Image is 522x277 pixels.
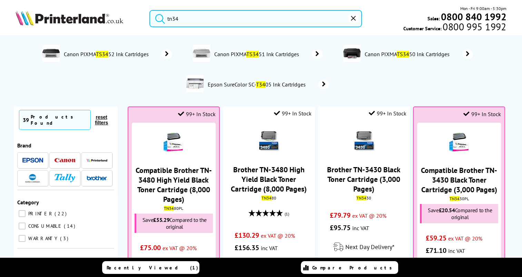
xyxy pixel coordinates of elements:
span: 14 [64,223,77,229]
div: 80 [228,195,310,201]
img: Canon [55,158,75,163]
span: £71.10 [425,246,446,255]
span: 39 [23,116,29,123]
span: CONSUMABLE [27,223,63,229]
span: £90.00 [140,256,161,265]
img: 4463C006AA-conspage.jpg [343,45,361,62]
img: 4463C046AA-conspage.jpg [42,45,60,62]
span: ex VAT @ 20% [162,245,197,252]
img: Brother-TN-3430-Toner-Packaging-New-Small.png [352,129,376,153]
a: Compatible Brother TN-3430 Black Toner Cartridge (3,000 Pages) [421,165,497,194]
div: Save Compared to the original [420,204,498,223]
a: 0800 840 1992 [440,13,506,20]
a: Brother TN-3480 High Yield Black Toner Cartridge (8,000 Pages) [231,165,307,194]
mark: T34 [256,81,265,88]
span: inc VAT [448,247,465,254]
span: £95.75 [330,223,351,232]
a: Canon PIXMATS3451 Ink Cartridges [214,45,323,63]
span: Canon PIXMA 52 Ink Cartridges [63,51,151,58]
a: Compare Products [301,261,398,274]
span: ex VAT @ 20% [448,235,482,242]
mark: TN34 [262,195,272,201]
input: CONSUMABLE 14 [19,223,26,229]
div: 30PL [419,196,499,201]
span: Paper Size [17,257,42,264]
img: Printerland [87,158,107,162]
span: Canon PIXMA 50 Ink Cartridges [364,51,452,58]
a: Recently Viewed (1) [102,261,199,274]
span: Recently Viewed (1) [107,265,198,271]
button: reset filters [91,114,112,126]
div: Save Compared to the original [135,214,213,233]
mark: TS34 [246,51,259,58]
div: 99+ In Stock [178,111,216,117]
a: Epson SureColor SC-T3405 Ink Cartridges [207,75,329,94]
a: Compatible Brother TN-3480 High Yield Black Toner Cartridge (8,000 Pages) [136,165,212,204]
img: TN3430PL-small-2.jpg [447,130,471,154]
mark: TN34 [164,206,174,211]
span: Customer Service: [403,23,506,32]
div: 99+ In Stock [369,110,406,117]
img: Printerland Logo [16,10,123,25]
img: TN3480PL-small-2.jpg [161,130,186,154]
span: £130.29 [235,231,259,240]
img: Tally [55,174,75,182]
img: Epson-SC-T3405N-Conspage.jpg [186,75,204,92]
span: 22 [55,211,68,217]
span: £20.54 [439,207,455,214]
span: Category [17,199,39,206]
mark: TS34 [397,51,409,58]
span: Brand [17,142,31,149]
div: 80PL [134,206,214,211]
input: PRINTER 22 [19,210,26,217]
input: Search product or brand [149,10,362,27]
a: Printerland Logo [16,10,141,27]
img: Brother [87,176,107,181]
a: Canon PIXMATS3450 Ink Cartridges [364,45,473,63]
div: 99+ In Stock [274,110,312,117]
div: 99+ In Stock [463,111,501,117]
img: Epson [22,158,43,163]
span: Epson SureColor SC- 05 Ink Cartridges [207,81,308,88]
span: £59.25 [425,234,446,243]
img: Brother-TN-3480-Toner-Packaging-New-Small.png [257,129,281,153]
span: £79.79 [330,211,351,220]
a: Brother TN-3430 Black Toner Cartridge (3,000 Pages) [327,165,401,194]
div: Products Found [31,114,87,126]
span: £75.00 [140,243,161,252]
span: Next Day Delivery* [345,243,394,251]
input: WARRANTY 3 [19,235,26,242]
span: (1) [285,207,289,220]
span: PRINTER [27,211,54,217]
mark: TS34 [96,51,108,58]
b: 0800 840 1992 [441,10,506,23]
span: 3 [60,235,70,242]
div: modal_delivery [321,237,406,257]
a: Canon PIXMATS3452 Ink Cartridges [63,45,172,63]
img: 4463C026AA-conspage.jpg [193,45,210,62]
span: ex VAT @ 20% [261,232,295,239]
mark: TN34 [356,195,366,201]
span: inc VAT [261,245,278,252]
span: Sales: [427,15,440,22]
span: WARRANTY [27,235,59,242]
span: Mon - Fri 9:00am - 5:30pm [460,5,506,12]
span: Canon PIXMA 51 Ink Cartridges [214,51,302,58]
span: ex VAT @ 20% [352,212,386,219]
div: 30 [323,195,405,201]
span: inc VAT [352,225,369,232]
span: 0800 995 1992 [442,23,506,30]
span: £156.35 [235,243,259,252]
span: Compare Products [312,265,396,271]
span: inc VAT [162,257,179,264]
img: Konica Minolta [25,174,40,183]
span: £55.29 [153,216,169,223]
mark: TN34 [450,196,460,201]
